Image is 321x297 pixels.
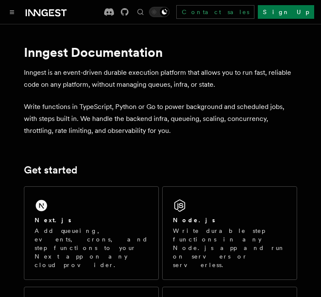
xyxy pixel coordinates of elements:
[135,7,146,17] button: Find something...
[24,164,77,176] a: Get started
[173,226,286,269] p: Write durable step functions in any Node.js app and run on servers or serverless.
[173,216,215,224] h2: Node.js
[35,226,148,269] p: Add queueing, events, crons, and step functions to your Next app on any cloud provider.
[24,44,297,60] h1: Inngest Documentation
[24,101,297,137] p: Write functions in TypeScript, Python or Go to power background and scheduled jobs, with steps bu...
[149,7,169,17] button: Toggle dark mode
[35,216,71,224] h2: Next.js
[162,186,297,280] a: Node.jsWrite durable step functions in any Node.js app and run on servers or serverless.
[7,7,17,17] button: Toggle navigation
[176,5,254,19] a: Contact sales
[258,5,314,19] a: Sign Up
[24,67,297,91] p: Inngest is an event-driven durable execution platform that allows you to run fast, reliable code ...
[24,186,159,280] a: Next.jsAdd queueing, events, crons, and step functions to your Next app on any cloud provider.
